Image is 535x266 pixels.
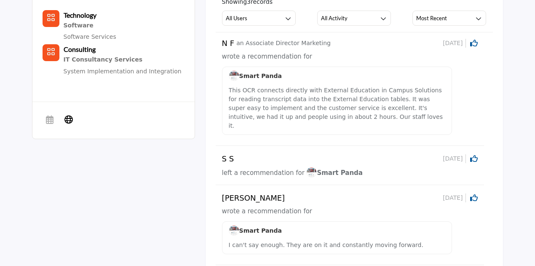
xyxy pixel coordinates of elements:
h3: Most Recent [416,14,447,22]
span: wrote a recommendation for [222,53,312,60]
i: Click to Rate this activity [470,194,478,202]
span: Smart Panda [306,169,363,177]
span: Smart Panda [229,227,282,234]
span: left a recommendation for [222,169,305,177]
h3: All Activity [321,14,348,22]
img: image [306,167,317,177]
a: Consulting [64,46,96,53]
i: Click to Rate this activity [470,155,478,162]
div: Expert advice and strategies tailored for the educational sector, ensuring technological efficien... [64,54,182,65]
span: [DATE] [443,154,465,163]
a: Software Services [64,33,116,40]
div: Software solutions [64,20,116,31]
button: Most Recent [412,11,486,26]
img: image [229,225,239,236]
span: Smart Panda [229,73,282,79]
a: Software [64,20,116,31]
a: System Implementation and Integration [64,68,182,75]
span: [DATE] [443,193,465,202]
button: Category Icon [43,10,59,27]
button: All Users [222,11,296,26]
h5: N F [222,39,235,48]
p: This OCR connects directly with External Education in Campus Solutions for reading transcript dat... [229,86,445,130]
a: Technology [64,12,96,19]
img: image [229,70,239,81]
h5: [PERSON_NAME] [222,193,285,203]
button: All Activity [317,11,391,26]
b: Technology [64,11,96,19]
a: IT Consultancy Services [64,54,182,65]
p: I can't say enough. They are on it and constantly moving forward. [229,241,445,250]
a: imageSmart Panda [229,73,282,79]
span: wrote a recommendation for [222,207,312,215]
h5: S S [222,154,234,164]
a: imageSmart Panda [229,227,282,234]
b: Consulting [64,45,96,53]
span: [DATE] [443,39,465,48]
a: imageSmart Panda [306,168,363,178]
button: Category Icon [43,44,59,61]
i: Click to Rate this activity [470,39,478,47]
h3: All Users [226,14,247,22]
p: an Associate Director Marketing [236,39,331,48]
